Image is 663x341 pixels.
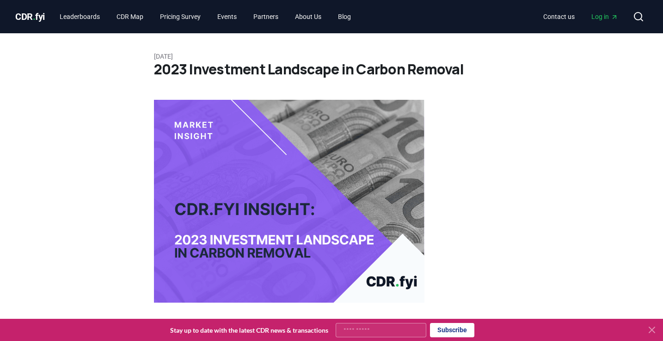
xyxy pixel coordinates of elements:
[15,11,45,22] span: CDR fyi
[154,61,509,78] h1: 2023 Investment Landscape in Carbon Removal
[536,8,626,25] nav: Main
[52,8,358,25] nav: Main
[210,8,244,25] a: Events
[288,8,329,25] a: About Us
[52,8,107,25] a: Leaderboards
[154,52,509,61] p: [DATE]
[591,12,618,21] span: Log in
[584,8,626,25] a: Log in
[536,8,582,25] a: Contact us
[246,8,286,25] a: Partners
[154,100,424,303] img: blog post image
[15,10,45,23] a: CDR.fyi
[33,11,36,22] span: .
[109,8,151,25] a: CDR Map
[153,8,208,25] a: Pricing Survey
[331,8,358,25] a: Blog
